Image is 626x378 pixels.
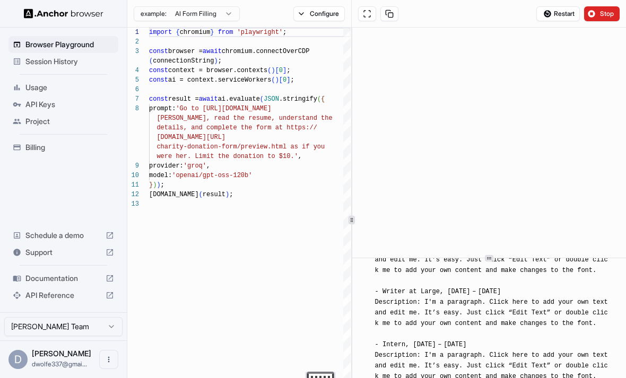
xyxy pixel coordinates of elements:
[229,191,233,198] span: ;
[321,95,325,103] span: {
[271,67,275,74] span: )
[283,29,286,36] span: ;
[149,67,168,74] span: const
[127,180,139,190] div: 11
[149,57,153,65] span: (
[203,48,222,55] span: await
[127,66,139,75] div: 4
[8,350,28,369] div: D
[156,181,160,189] span: )
[24,8,103,19] img: Anchor Logo
[168,76,271,84] span: ai = context.serviceWorkers
[168,95,199,103] span: result =
[283,67,286,74] span: ]
[172,172,252,179] span: 'openai/gpt-oss-120b'
[153,57,214,65] span: connectionString
[25,290,101,301] span: API Reference
[8,79,118,96] div: Usage
[168,67,267,74] span: context = browser.contexts
[127,47,139,56] div: 3
[279,76,283,84] span: [
[8,270,118,287] div: Documentation
[237,29,283,36] span: 'playwright'
[25,39,114,50] span: Browser Playground
[127,104,139,113] div: 8
[275,67,279,74] span: [
[8,113,118,130] div: Project
[149,191,199,198] span: [DOMAIN_NAME]
[149,76,168,84] span: const
[127,190,139,199] div: 12
[127,94,139,104] div: 7
[156,115,332,122] span: [PERSON_NAME], read the resume, understand the
[25,230,101,241] span: Schedule a demo
[180,29,211,36] span: chromium
[210,29,214,36] span: }
[127,199,139,209] div: 13
[222,48,310,55] span: chromium.connectOverCDP
[32,360,87,368] span: dwolfe337@gmail.com
[32,349,91,358] span: Debra Wolfe
[286,76,290,84] span: ]
[214,57,218,65] span: )
[279,67,283,74] span: 0
[298,153,302,160] span: ,
[8,53,118,70] div: Session History
[264,95,279,103] span: JSON
[184,162,206,170] span: 'groq'
[25,56,114,67] span: Session History
[380,6,398,21] button: Copy session ID
[149,29,172,36] span: import
[149,105,176,112] span: prompt:
[317,95,321,103] span: (
[25,99,114,110] span: API Keys
[127,161,139,171] div: 9
[225,191,229,198] span: )
[279,95,317,103] span: .stringify
[25,247,101,258] span: Support
[584,6,620,21] button: Stop
[25,142,114,153] span: Billing
[8,96,118,113] div: API Keys
[8,139,118,156] div: Billing
[176,105,271,112] span: 'Go to [URL][DOMAIN_NAME]
[149,48,168,55] span: const
[8,244,118,261] div: Support
[127,75,139,85] div: 5
[218,95,260,103] span: ai.evaluate
[153,181,156,189] span: )
[286,67,290,74] span: ;
[156,124,317,131] span: details, and complete the form at https://
[141,10,167,18] span: example:
[149,181,153,189] span: }
[25,82,114,93] span: Usage
[156,153,298,160] span: were her. Limit the donation to $10.'
[25,116,114,127] span: Project
[176,29,179,36] span: {
[127,28,139,37] div: 1
[168,48,203,55] span: browser =
[203,191,225,198] span: result
[8,287,118,304] div: API Reference
[218,57,222,65] span: ;
[293,6,345,21] button: Configure
[275,76,279,84] span: )
[161,181,164,189] span: ;
[25,273,101,284] span: Documentation
[199,191,203,198] span: (
[260,95,264,103] span: (
[8,227,118,244] div: Schedule a demo
[536,6,580,21] button: Restart
[156,134,225,141] span: [DOMAIN_NAME][URL]
[127,171,139,180] div: 10
[271,76,275,84] span: (
[8,36,118,53] div: Browser Playground
[218,29,233,36] span: from
[267,67,271,74] span: (
[290,76,294,84] span: ;
[199,95,218,103] span: await
[149,172,172,179] span: model:
[127,37,139,47] div: 2
[554,10,575,18] span: Restart
[156,143,325,151] span: charity-donation-form/preview.html as if you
